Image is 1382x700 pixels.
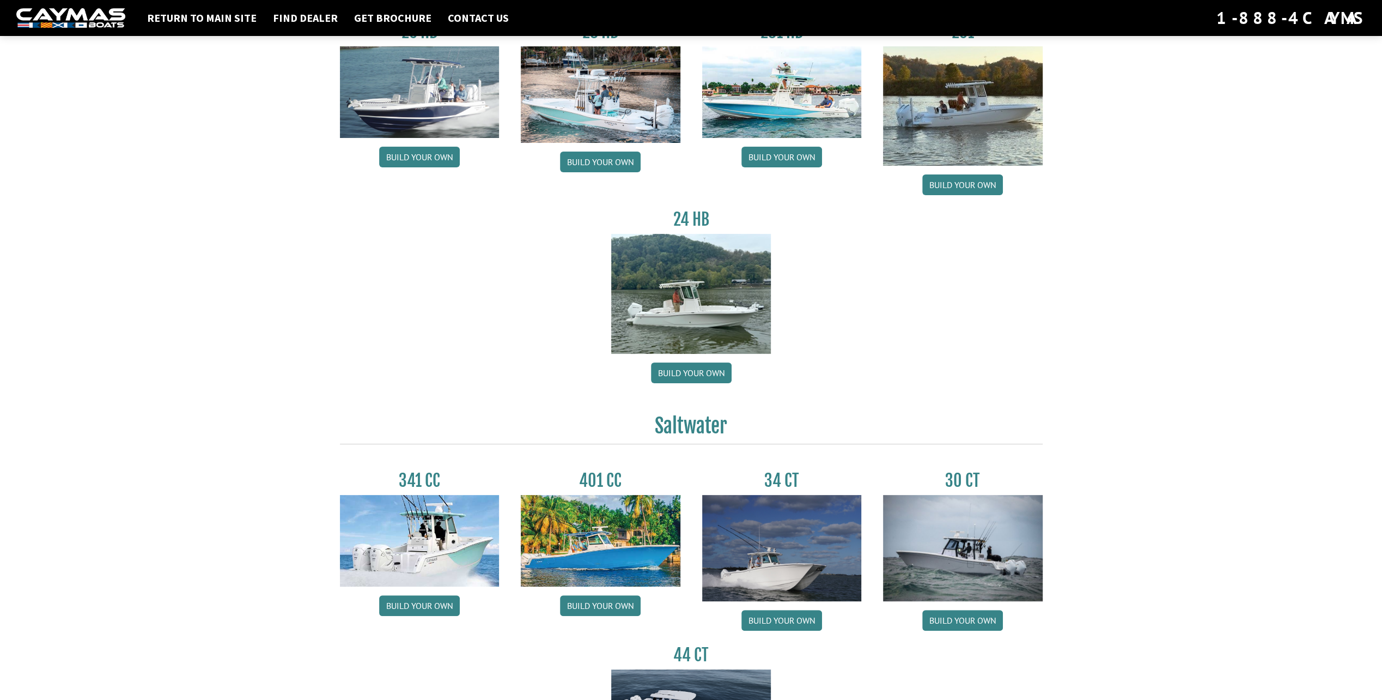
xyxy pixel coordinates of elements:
[560,595,641,616] a: Build your own
[883,46,1043,166] img: 291_Thumbnail.jpg
[16,8,125,28] img: white-logo-c9c8dbefe5ff5ceceb0f0178aa75bf4bb51f6bca0971e226c86eb53dfe498488.png
[651,363,732,383] a: Build your own
[922,610,1003,631] a: Build your own
[340,495,500,587] img: 341CC-thumbjpg.jpg
[1216,6,1366,30] div: 1-888-4CAYMAS
[340,414,1043,444] h2: Saltwater
[883,470,1043,491] h3: 30 CT
[340,470,500,491] h3: 341 CC
[521,470,680,491] h3: 401 CC
[611,209,771,230] h3: 24 HB
[267,11,343,25] a: Find Dealer
[379,595,460,616] a: Build your own
[741,610,822,631] a: Build your own
[521,46,680,143] img: 28_hb_thumbnail_for_caymas_connect.jpg
[349,11,437,25] a: Get Brochure
[883,495,1043,601] img: 30_CT_photo_shoot_for_caymas_connect.jpg
[379,147,460,167] a: Build your own
[741,147,822,167] a: Build your own
[702,495,862,601] img: Caymas_34_CT_pic_1.jpg
[340,46,500,138] img: 26_new_photo_resized.jpg
[560,152,641,172] a: Build your own
[521,495,680,587] img: 401CC_thumb.pg.jpg
[442,11,514,25] a: Contact Us
[702,470,862,491] h3: 34 CT
[611,234,771,353] img: 24_HB_thumbnail.jpg
[922,174,1003,195] a: Build your own
[702,46,862,138] img: 28-hb-twin.jpg
[142,11,262,25] a: Return to main site
[611,645,771,665] h3: 44 CT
